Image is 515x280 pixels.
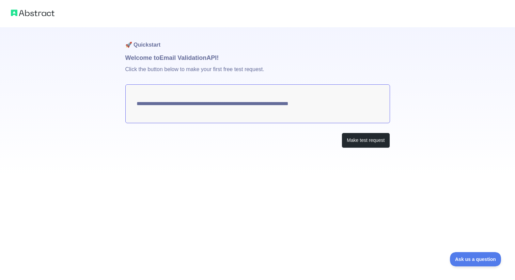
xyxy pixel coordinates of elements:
[450,252,501,266] iframe: Toggle Customer Support
[342,133,390,148] button: Make test request
[125,27,390,53] h1: 🚀 Quickstart
[125,53,390,63] h1: Welcome to Email Validation API!
[11,8,54,18] img: Abstract logo
[125,63,390,84] p: Click the button below to make your first free test request.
